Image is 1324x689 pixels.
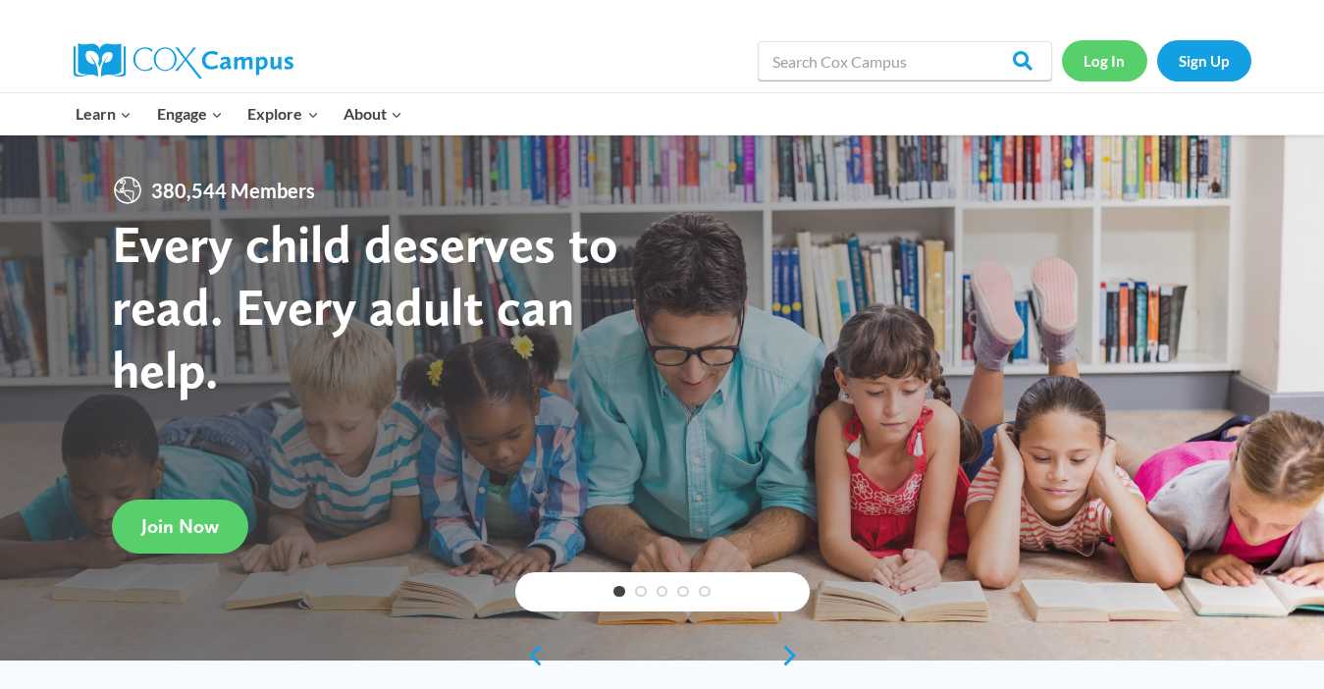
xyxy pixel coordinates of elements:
a: 2 [635,586,647,598]
a: 3 [657,586,668,598]
a: Log In [1062,40,1147,80]
a: Join Now [112,500,248,554]
a: Sign Up [1157,40,1251,80]
strong: Every child deserves to read. Every adult can help. [112,212,618,399]
a: next [780,644,810,667]
nav: Primary Navigation [64,93,415,134]
a: 4 [677,586,689,598]
a: 1 [613,586,625,598]
button: Child menu of Engage [144,93,236,134]
a: 5 [699,586,711,598]
span: Join Now [141,514,219,538]
div: content slider buttons [515,636,810,675]
a: previous [515,644,545,667]
button: Child menu of Learn [64,93,145,134]
nav: Secondary Navigation [1062,40,1251,80]
button: Child menu of Explore [236,93,332,134]
span: 380,544 Members [143,175,323,206]
button: Child menu of About [331,93,415,134]
img: Cox Campus [74,43,293,79]
input: Search Cox Campus [758,41,1052,80]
